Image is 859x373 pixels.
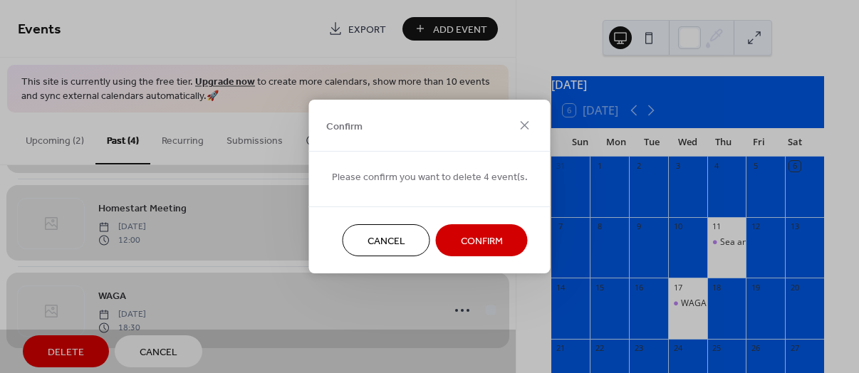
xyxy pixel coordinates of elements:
span: Cancel [368,234,405,249]
span: Please confirm you want to delete 4 event(s. [332,170,528,185]
button: Cancel [343,224,430,256]
button: Confirm [436,224,528,256]
span: Confirm [326,119,363,134]
span: Confirm [461,234,503,249]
